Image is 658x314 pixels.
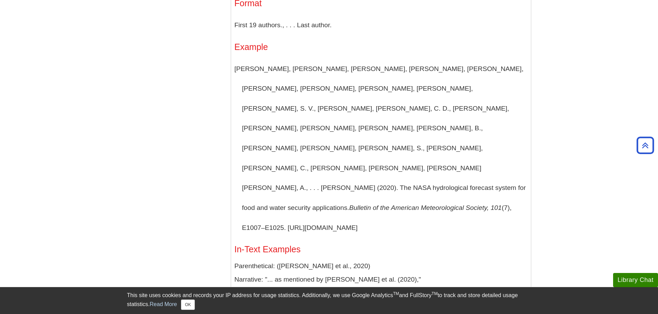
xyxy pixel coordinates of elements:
p: Narrative: "... as mentioned by [PERSON_NAME] et al. (2020)," [235,275,527,285]
button: Library Chat [613,273,658,287]
p: First 19 authors., . . . Last author. [235,15,527,35]
div: This site uses cookies and records your IP address for usage statistics. Additionally, we use Goo... [127,291,531,310]
i: Bulletin of the American Meteorological Society, 101 [349,204,502,211]
p: Parenthetical: ([PERSON_NAME] et al., 2020) [235,261,527,271]
h3: In-Text Examples [235,244,527,254]
p: [PERSON_NAME], [PERSON_NAME], [PERSON_NAME], [PERSON_NAME], [PERSON_NAME], [PERSON_NAME], [PERSON... [235,59,527,237]
h3: Example [235,42,527,52]
button: Close [181,300,194,310]
a: Read More [150,301,177,307]
a: Back to Top [634,141,656,150]
sup: TM [393,291,399,296]
sup: TM [432,291,438,296]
